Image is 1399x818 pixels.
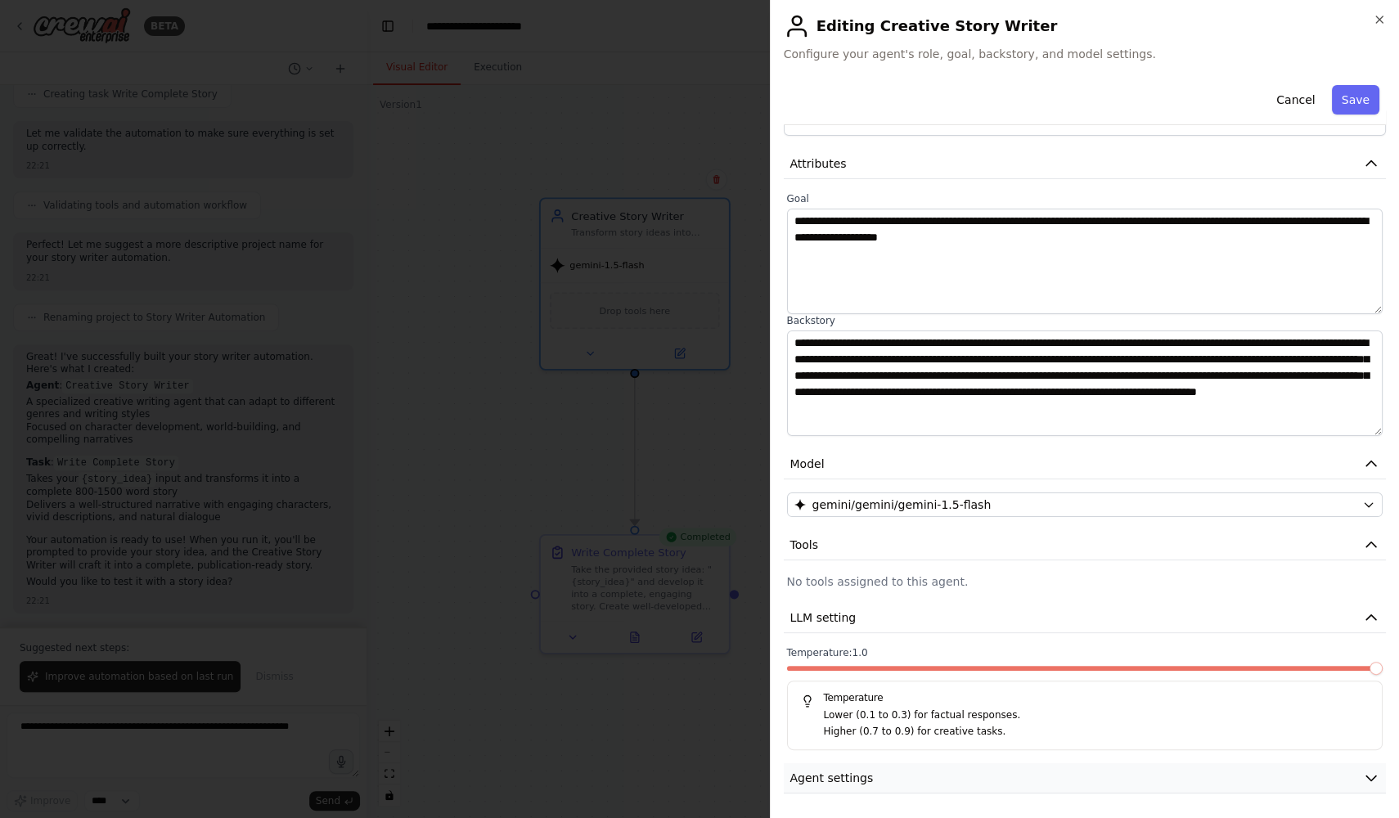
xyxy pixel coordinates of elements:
span: Agent settings [790,770,874,786]
p: Higher (0.7 to 0.9) for creative tasks. [824,724,1370,740]
button: Agent settings [784,763,1387,793]
span: LLM setting [790,609,857,626]
button: gemini/gemini/gemini-1.5-flash [787,492,1383,517]
span: Model [790,456,825,472]
span: Configure your agent's role, goal, backstory, and model settings. [784,46,1387,62]
span: gemini/gemini/gemini-1.5-flash [812,497,992,513]
button: Cancel [1266,85,1325,115]
button: Model [784,449,1387,479]
p: Lower (0.1 to 0.3) for factual responses. [824,708,1370,724]
button: Tools [784,530,1387,560]
h5: Temperature [801,691,1370,704]
span: Tools [790,537,819,553]
p: No tools assigned to this agent. [787,573,1383,590]
button: Attributes [784,149,1387,179]
label: Backstory [787,314,1383,327]
h2: Editing Creative Story Writer [784,13,1387,39]
span: Attributes [790,155,847,172]
span: Temperature: 1.0 [787,646,868,659]
label: Goal [787,192,1383,205]
button: Save [1332,85,1379,115]
button: LLM setting [784,603,1387,633]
